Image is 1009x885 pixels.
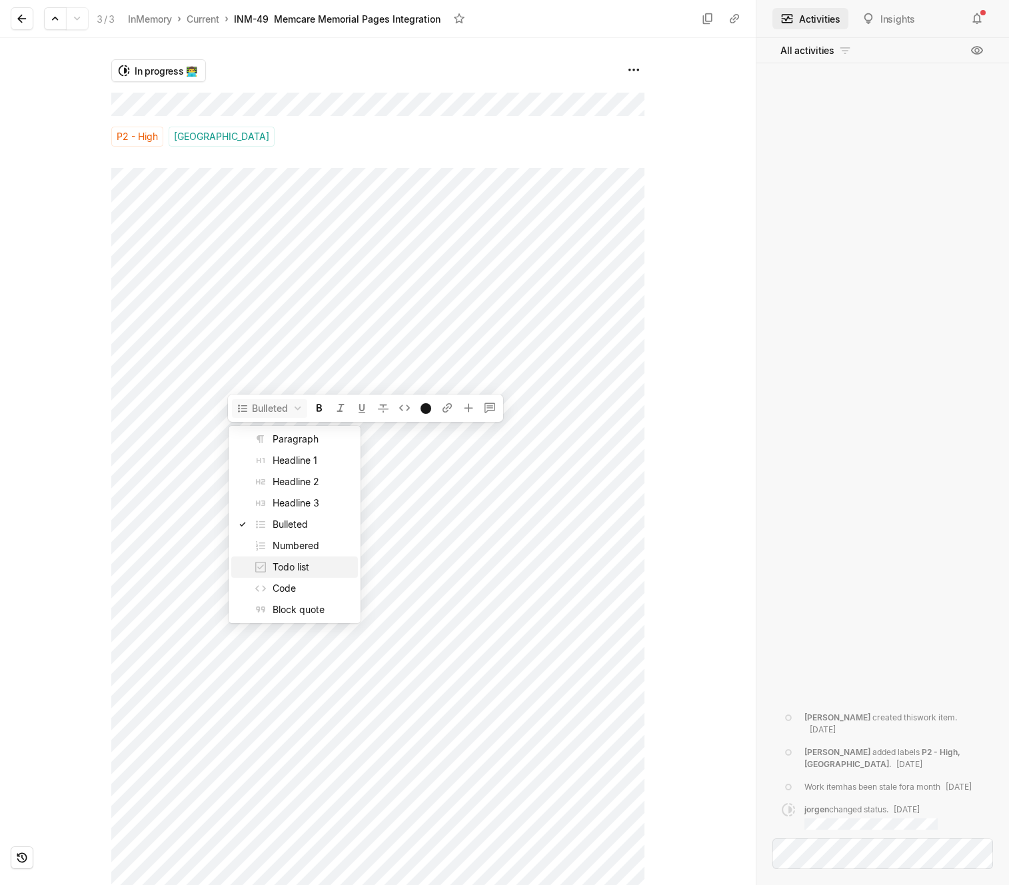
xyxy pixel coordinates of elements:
span: Bulleted [273,514,353,535]
span: Numbered [273,535,353,556]
span: Paragraph [273,429,353,450]
span: Todo list [273,556,353,578]
span: Headline 3 [273,492,353,514]
span: Headline 2 [273,471,353,492]
div: Bulleted [228,425,361,624]
span: Code [273,578,353,599]
span: Headline 1 [273,450,353,471]
span: Block quote [273,599,353,620]
button: Bulleted [232,399,307,418]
